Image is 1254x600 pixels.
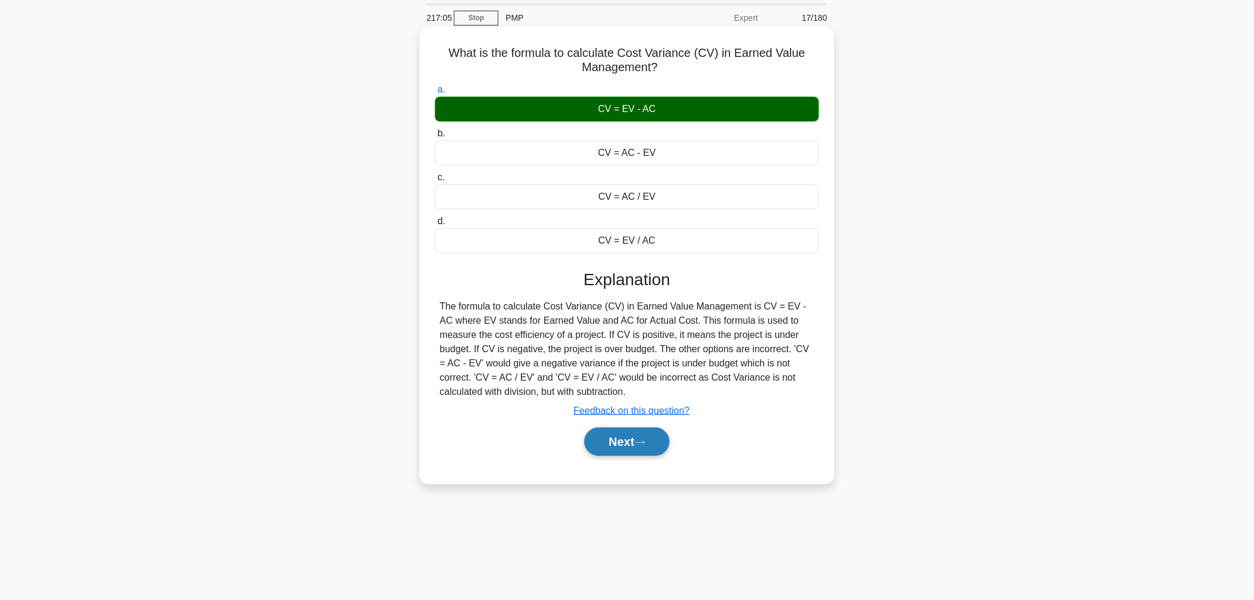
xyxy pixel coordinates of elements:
div: Expert [661,6,765,30]
span: a. [437,84,445,94]
div: 17/180 [765,6,834,30]
div: CV = AC - EV [435,141,819,165]
div: PMP [498,6,661,30]
div: The formula to calculate Cost Variance (CV) in Earned Value Management is CV = EV - AC where EV s... [440,299,814,399]
span: d. [437,216,445,226]
span: c. [437,172,444,182]
div: CV = AC / EV [435,184,819,209]
div: 217:05 [420,6,454,30]
h3: Explanation [442,270,812,290]
a: Stop [454,11,498,25]
h5: What is the formula to calculate Cost Variance (CV) in Earned Value Management? [434,46,820,75]
a: Feedback on this question? [574,406,690,416]
div: CV = EV / AC [435,228,819,253]
span: b. [437,128,445,138]
div: CV = EV - AC [435,97,819,122]
button: Next [584,427,669,456]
